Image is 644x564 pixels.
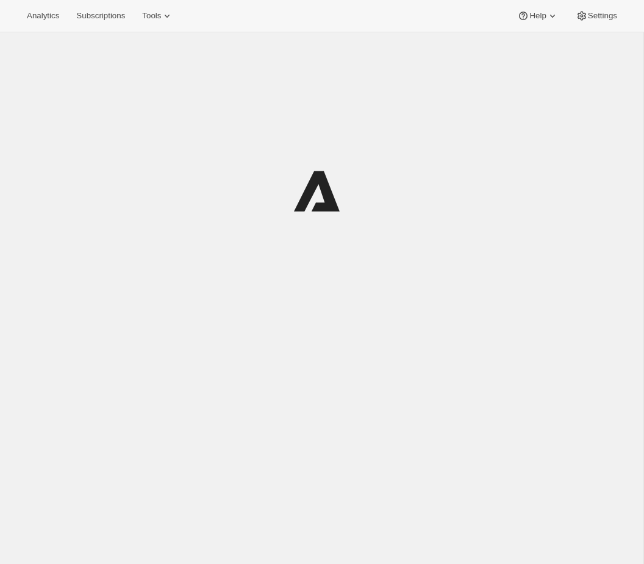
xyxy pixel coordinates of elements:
span: Subscriptions [76,11,125,21]
button: Subscriptions [69,7,132,24]
span: Settings [588,11,617,21]
span: Help [529,11,546,21]
button: Analytics [20,7,66,24]
button: Help [510,7,565,24]
button: Tools [135,7,181,24]
button: Settings [568,7,624,24]
span: Tools [142,11,161,21]
span: Analytics [27,11,59,21]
